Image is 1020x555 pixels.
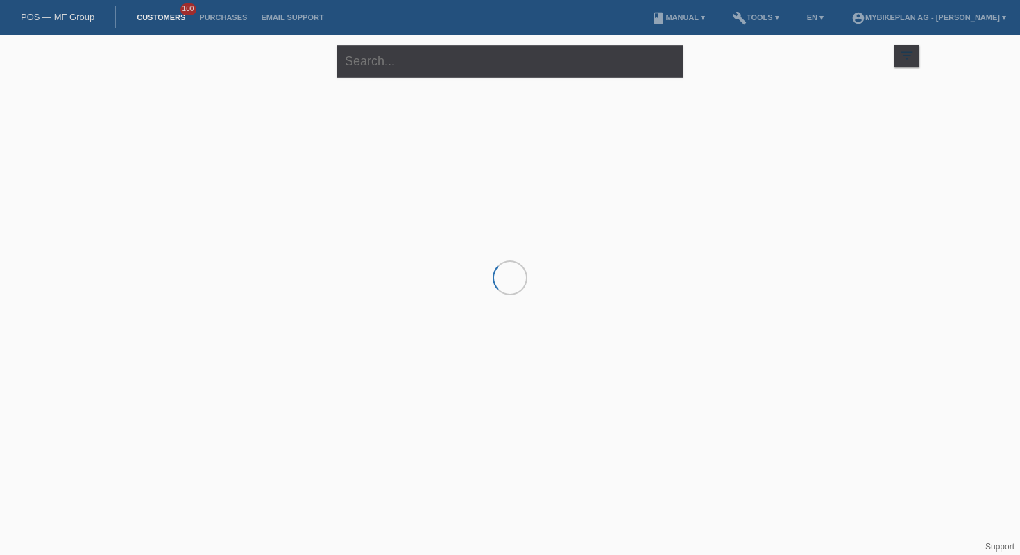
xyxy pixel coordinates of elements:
a: Email Support [254,13,330,22]
a: Purchases [192,13,254,22]
i: account_circle [851,11,865,25]
i: book [652,11,665,25]
a: POS — MF Group [21,12,94,22]
a: Customers [130,13,192,22]
a: Support [985,542,1014,552]
i: filter_list [899,48,915,63]
span: 100 [180,3,197,15]
i: build [733,11,747,25]
a: account_circleMybikeplan AG - [PERSON_NAME] ▾ [844,13,1013,22]
a: bookManual ▾ [645,13,712,22]
a: EN ▾ [800,13,831,22]
input: Search... [337,45,683,78]
a: buildTools ▾ [726,13,786,22]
